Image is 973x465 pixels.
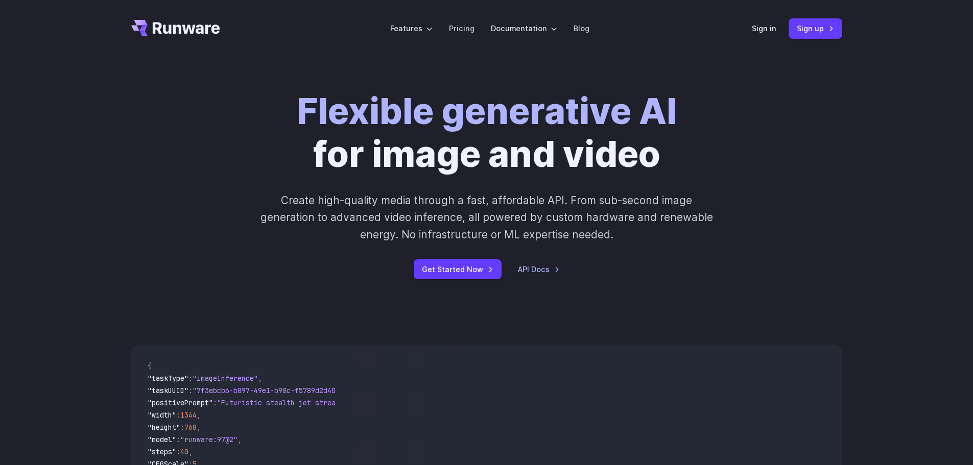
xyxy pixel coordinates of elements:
a: API Docs [518,263,560,275]
span: , [258,374,262,383]
a: Pricing [449,22,474,34]
span: { [148,361,152,371]
span: "7f3ebcb6-b897-49e1-b98c-f5789d2d40d7" [193,386,348,395]
span: , [197,410,201,420]
a: Blog [574,22,589,34]
a: Get Started Now [414,259,502,279]
a: Sign up [789,18,842,38]
span: 1344 [180,410,197,420]
p: Create high-quality media through a fast, affordable API. From sub-second image generation to adv... [259,192,714,243]
span: , [238,435,242,444]
span: "height" [148,423,180,432]
span: "width" [148,410,176,420]
span: "Futuristic stealth jet streaking through a neon-lit cityscape with glowing purple exhaust" [217,398,589,407]
strong: Flexible generative AI [297,89,677,133]
span: "model" [148,435,176,444]
span: : [176,410,180,420]
span: "runware:97@2" [180,435,238,444]
span: : [188,386,193,395]
a: Sign in [752,22,776,34]
span: "imageInference" [193,374,258,383]
span: , [188,447,193,456]
span: "taskUUID" [148,386,188,395]
a: Go to / [131,20,220,36]
span: : [176,447,180,456]
span: : [213,398,217,407]
label: Documentation [491,22,557,34]
span: : [188,374,193,383]
label: Features [390,22,433,34]
span: 40 [180,447,188,456]
span: "positivePrompt" [148,398,213,407]
span: , [197,423,201,432]
span: : [180,423,184,432]
span: : [176,435,180,444]
span: "steps" [148,447,176,456]
span: "taskType" [148,374,188,383]
h1: for image and video [297,90,677,176]
span: 768 [184,423,197,432]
